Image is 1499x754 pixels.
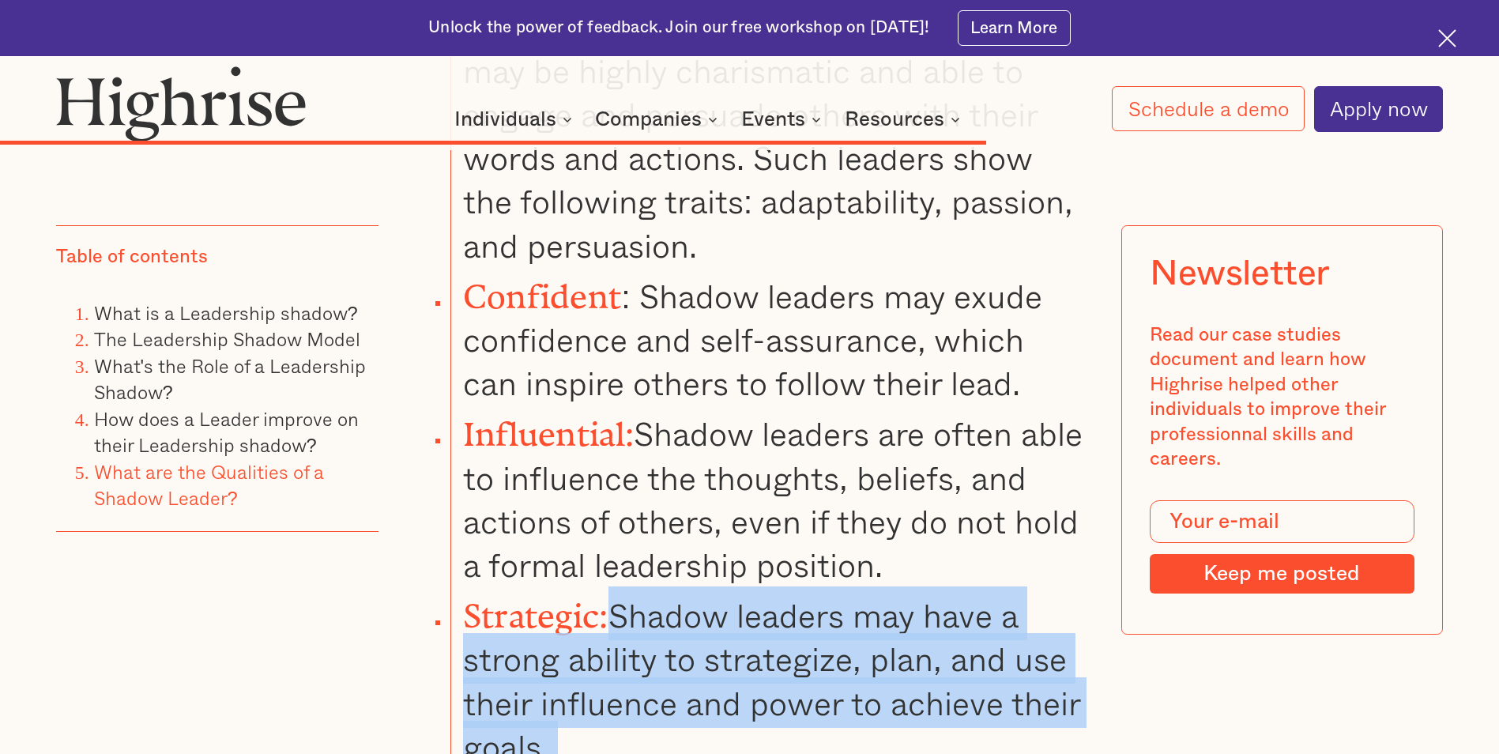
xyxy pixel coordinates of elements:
[1150,500,1414,594] form: Modal Form
[463,278,622,299] strong: Confident
[450,405,1087,586] li: Shadow leaders are often able to influence the thoughts, beliefs, and actions of others, even if ...
[454,110,556,129] div: Individuals
[1150,254,1330,295] div: Newsletter
[845,110,965,129] div: Resources
[595,110,722,129] div: Companies
[958,10,1071,46] a: Learn More
[1150,554,1414,594] input: Keep me posted
[450,267,1087,405] li: : Shadow leaders may exude confidence and self-assurance, which can inspire others to follow thei...
[741,110,805,129] div: Events
[1150,500,1414,542] input: Your e-mail
[94,403,359,459] a: How does a Leader improve on their Leadership shadow?
[428,17,929,39] div: Unlock the power of feedback. Join our free workshop on [DATE]!
[94,324,360,353] a: The Leadership Shadow Model
[94,297,358,326] a: What is a Leadership shadow?
[463,598,608,618] strong: Strategic:
[94,457,324,513] a: What are the Qualities of a Shadow Leader?
[1150,322,1414,472] div: Read our case studies document and learn how Highrise helped other individuals to improve their p...
[595,110,702,129] div: Companies
[1112,86,1304,131] a: Schedule a demo
[56,244,208,270] div: Table of contents
[463,416,635,436] strong: Influential:
[56,66,307,141] img: Highrise logo
[741,110,826,129] div: Events
[454,110,577,129] div: Individuals
[845,110,944,129] div: Resources
[1438,29,1456,47] img: Cross icon
[94,350,367,406] a: What's the Role of a Leadership Shadow?
[1314,86,1443,132] a: Apply now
